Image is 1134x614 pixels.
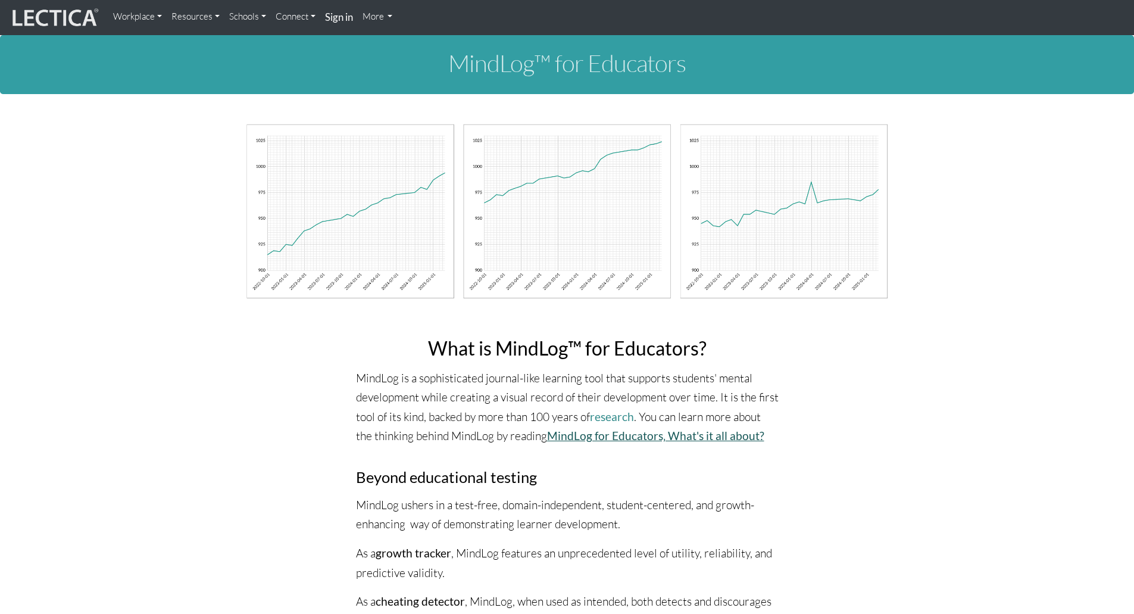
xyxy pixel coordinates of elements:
p: MindLog ushers in a test-free, domain-independent, student-centered, and growth-enhancing way of ... [356,495,779,534]
a: Schools [224,5,271,29]
a: Connect [271,5,320,29]
img: lecticalive [10,7,99,29]
h2: What is MindLog™ for Educators? [356,338,779,359]
p: MindLog is a sophisticated journal-like learning tool that supports students' mental development ... [356,369,779,447]
strong: cheating detector [376,594,465,608]
h3: Beyond educational testing [356,469,779,485]
a: More [358,5,398,29]
h1: MindLog™ for Educators [237,50,898,76]
a: Sign in [320,5,358,30]
a: research [590,410,634,423]
a: Workplace [108,5,167,29]
img: mindlog-chart-banner.png [246,123,889,300]
strong: growth tracker [376,546,451,560]
a: Resources [167,5,224,29]
a: MindLog for Educators‚ What's it all about? [547,429,764,442]
p: As a , MindLog features an unprecedented level of utility, reliability, and predictive validity. [356,544,779,582]
strong: Sign in [325,11,353,23]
